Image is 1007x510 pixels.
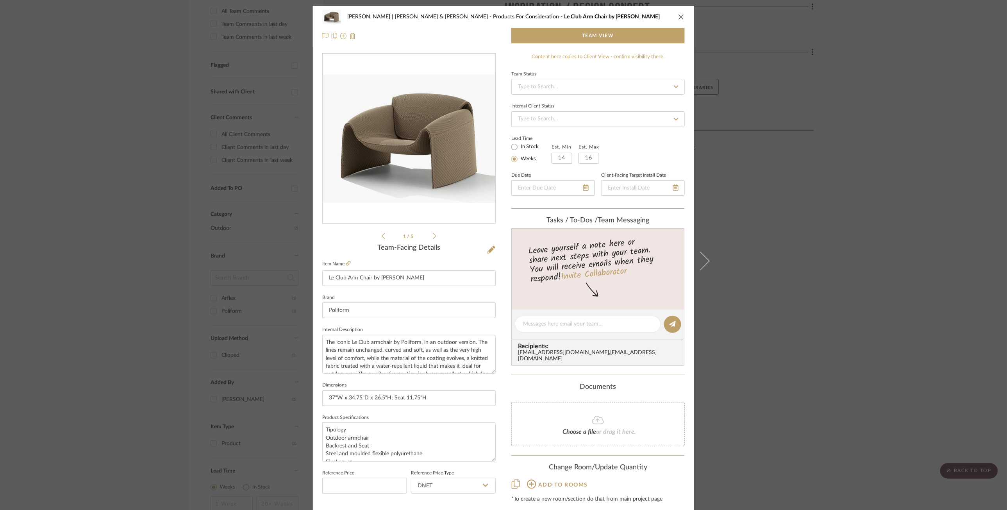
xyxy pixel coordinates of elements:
label: Client-Facing Target Install Date [601,174,666,177]
div: Documents [511,383,685,392]
span: Products For Consideration [493,14,564,20]
label: Due Date [511,174,531,177]
input: Type to Search… [511,79,685,95]
label: Item Name [322,261,351,267]
label: Product Specifications [322,416,369,420]
label: Brand [322,296,335,300]
div: Team-Facing Details [322,244,496,252]
button: close [678,13,685,20]
span: 1 [404,234,407,239]
span: [PERSON_NAME] | [PERSON_NAME] & [PERSON_NAME] [347,14,493,20]
label: Lead Time [511,135,552,142]
div: Internal Client Status [511,104,554,108]
input: Enter Brand [322,302,496,318]
img: 326afeba-f435-445d-b076-9d05913ca8b4_48x40.jpg [322,9,341,25]
input: Type to Search… [511,111,685,127]
div: Content here copies to Client View - confirm visibility there. [511,53,685,61]
input: Enter Item Name [322,270,496,286]
div: Leave yourself a note here or share next steps with your team. You will receive emails when they ... [511,234,686,286]
div: 0 [323,54,495,224]
span: Team View [582,28,614,43]
span: or drag it here. [596,429,636,435]
label: Internal Description [322,328,363,332]
span: Tasks / To-Dos / [547,217,598,224]
input: Enter Install Date [601,180,685,196]
img: Remove from project [350,33,356,39]
div: team Messaging [511,217,685,225]
span: Add to rooms [538,482,588,488]
div: [EMAIL_ADDRESS][DOMAIN_NAME] , [EMAIL_ADDRESS][DOMAIN_NAME] [518,350,681,362]
img: 326afeba-f435-445d-b076-9d05913ca8b4_436x436.jpg [323,75,495,203]
mat-radio-group: Select item type [511,142,552,164]
span: Le Club Arm Chair by [PERSON_NAME] [564,14,660,20]
input: Enter Due Date [511,180,595,196]
span: 5 [411,234,415,239]
label: Est. Max [578,144,599,150]
div: *To create a new room/section do that from main project page [511,496,685,503]
label: Dimensions [322,383,346,387]
button: Add to rooms [527,478,588,490]
span: Recipients: [518,343,681,350]
span: / [407,234,411,239]
a: Invite Collaborator [561,265,627,284]
label: Weeks [519,156,536,163]
label: In Stock [519,143,539,150]
div: Change Room/Update Quantity [511,463,685,472]
label: Reference Price [322,471,354,475]
div: Team Status [511,72,536,76]
label: Reference Price Type [411,471,454,475]
span: Choose a file [562,429,596,435]
label: Est. Min [552,144,571,150]
input: Enter the dimensions of this item [322,390,496,406]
